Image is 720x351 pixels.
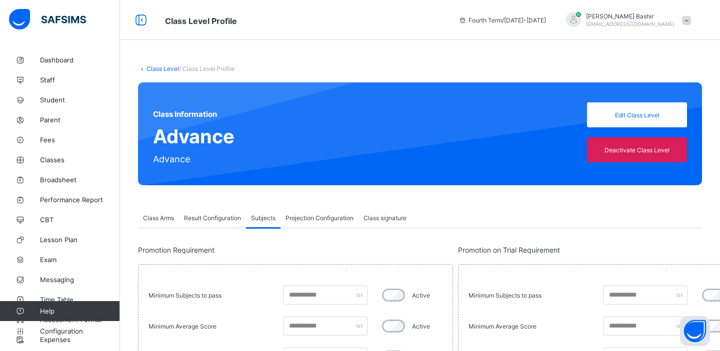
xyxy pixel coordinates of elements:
[40,256,120,264] span: Exam
[251,214,275,222] span: Subjects
[184,214,241,222] span: Result Configuration
[40,307,119,315] span: Help
[40,327,119,335] span: Configuration
[412,323,430,330] label: Active
[594,146,679,154] span: Deactivate Class Level
[40,76,120,84] span: Staff
[40,276,120,284] span: Messaging
[458,16,546,24] span: session/term information
[40,176,120,184] span: Broadsheet
[40,56,120,64] span: Dashboard
[40,296,120,304] span: Time Table
[594,111,679,119] span: Edit Class Level
[468,323,536,330] span: Minimum Average Score
[556,12,696,28] div: HamidBashir
[179,65,234,72] span: / Class Level Profile
[680,316,710,346] button: Open asap
[40,96,120,104] span: Student
[143,214,174,222] span: Class Arms
[586,12,674,20] span: [PERSON_NAME] Bashir
[412,292,430,299] label: Active
[285,214,353,222] span: Projection Configuration
[138,246,453,254] span: Promotion Requirement
[363,214,406,222] span: Class signature
[148,323,216,330] span: Minimum Average Score
[9,9,86,30] img: safsims
[148,292,221,299] span: Minimum Subjects to pass
[146,65,179,72] a: Class Level
[40,156,120,164] span: Classes
[40,116,120,124] span: Parent
[40,196,120,204] span: Performance Report
[40,216,120,224] span: CBT
[165,16,237,26] span: Class Level Profile
[468,292,541,299] span: Minimum Subjects to pass
[40,136,120,144] span: Fees
[40,236,120,244] span: Lesson Plan
[586,21,674,27] span: [EMAIL_ADDRESS][DOMAIN_NAME]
